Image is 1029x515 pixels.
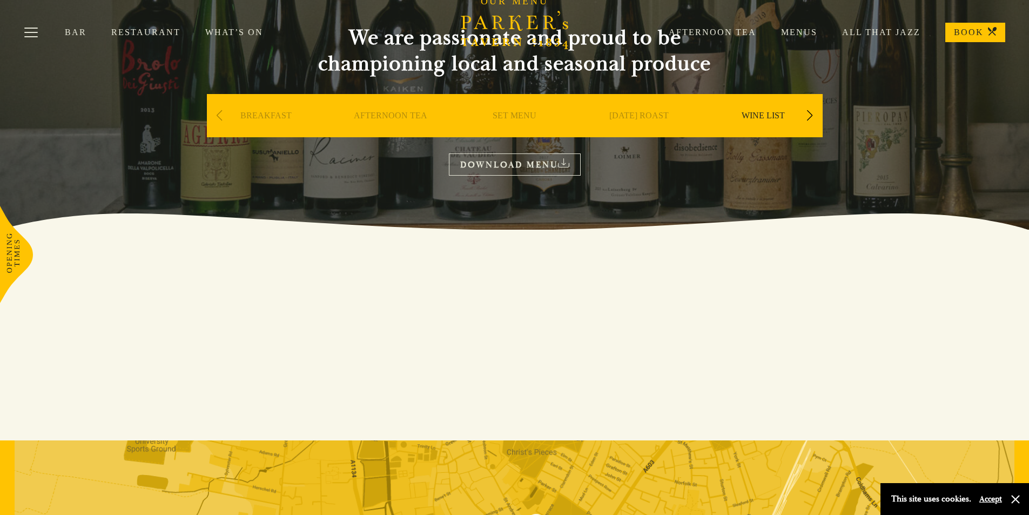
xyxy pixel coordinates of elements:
a: WINE LIST [742,110,785,153]
p: This site uses cookies. [891,491,971,507]
div: Next slide [803,104,817,128]
div: 4 / 9 [580,94,698,170]
button: Close and accept [1010,494,1021,505]
div: 2 / 9 [331,94,450,170]
a: AFTERNOON TEA [354,110,427,153]
a: SET MENU [493,110,536,153]
div: Previous slide [212,104,227,128]
div: 3 / 9 [455,94,574,170]
div: 1 / 9 [207,94,326,170]
button: Accept [979,494,1002,504]
a: DOWNLOAD MENU [449,153,581,176]
a: [DATE] ROAST [609,110,669,153]
a: BREAKFAST [240,110,292,153]
div: 5 / 9 [704,94,823,170]
h2: We are passionate and proud to be championing local and seasonal produce [299,25,731,77]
